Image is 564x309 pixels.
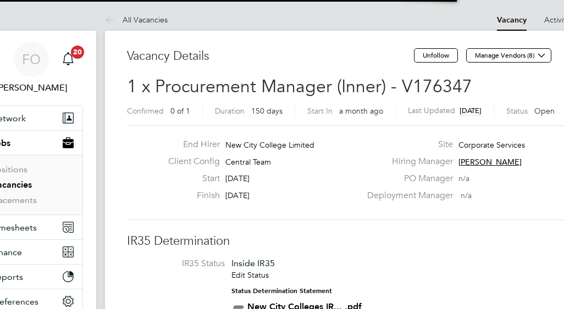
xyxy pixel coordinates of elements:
span: Open [534,106,555,116]
span: New City College Limited [225,140,314,150]
span: FO [22,52,41,66]
a: Vacancy [497,15,527,25]
label: Confirmed [127,106,164,116]
a: Edit Status [231,270,269,280]
a: All Vacancies [105,15,168,25]
span: 1 x Procurement Manager (Inner) - V176347 [127,76,472,97]
label: Start In [307,106,333,116]
strong: Status Determination Statement [231,287,332,295]
label: Hiring Manager [361,156,453,167]
label: Site [361,139,453,150]
span: Inside IR35 [231,258,275,268]
span: [DATE] [460,106,482,115]
span: a month ago [339,106,383,116]
span: 150 days [251,106,283,116]
label: Client Config [159,156,220,167]
label: IR35 Status [138,258,225,269]
span: n/a [458,173,469,183]
label: Last Updated [408,105,455,115]
span: [PERSON_NAME] [458,157,522,167]
a: 20 [57,42,79,77]
label: End Hirer [159,139,220,150]
span: Central Team [225,157,271,167]
span: [DATE] [225,173,250,183]
span: Corporate Services [458,140,525,150]
h3: Vacancy Details [127,48,414,64]
label: Start [159,173,220,184]
label: Deployment Manager [361,190,453,201]
span: n/a [461,190,472,200]
label: PO Manager [361,173,453,184]
span: 20 [71,46,84,59]
label: Finish [159,190,220,201]
span: [DATE] [225,190,250,200]
button: Manage Vendors (8) [466,48,551,63]
span: 0 of 1 [170,106,190,116]
label: Status [506,106,528,116]
button: Unfollow [414,48,458,63]
label: Duration [215,106,245,116]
